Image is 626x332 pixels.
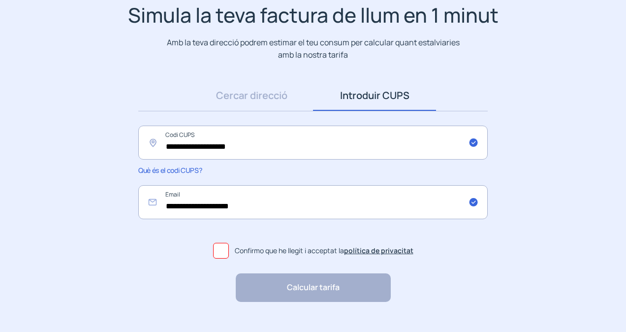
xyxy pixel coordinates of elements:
a: Introduir CUPS [313,80,436,111]
span: Confirmo que he llegit i acceptat la [235,245,413,256]
p: Amb la teva direcció podrem estimar el teu consum per calcular quant estalviaries amb la nostra t... [165,36,462,61]
a: política de privacitat [344,246,413,255]
h1: Simula la teva factura de llum en 1 minut [128,3,499,27]
a: Cercar direcció [190,80,313,111]
span: Què és el codi CUPS? [138,166,202,175]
